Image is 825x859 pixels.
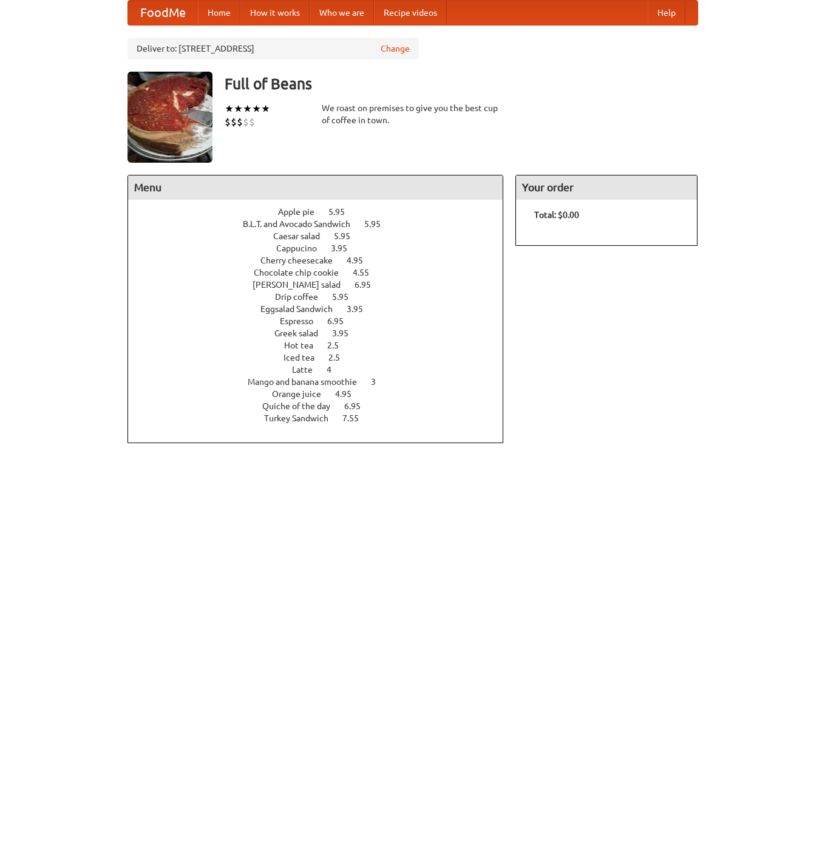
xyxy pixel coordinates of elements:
li: $ [225,115,231,129]
span: 4 [327,365,344,375]
div: We roast on premises to give you the best cup of coffee in town. [322,102,504,126]
span: 3 [371,377,388,387]
li: ★ [234,102,243,115]
span: Cappucino [276,243,329,253]
span: 5.95 [364,219,393,229]
a: Iced tea 2.5 [283,353,362,362]
a: Home [198,1,240,25]
a: Caesar salad 5.95 [273,231,373,241]
a: Mango and banana smoothie 3 [248,377,398,387]
span: Greek salad [274,328,330,338]
span: [PERSON_NAME] salad [253,280,353,290]
a: Who we are [310,1,374,25]
span: 5.95 [328,207,357,217]
a: Drip coffee 5.95 [275,292,371,302]
li: ★ [252,102,261,115]
h4: Menu [128,175,503,200]
span: 4.95 [347,256,375,265]
span: 7.55 [342,413,371,423]
span: Apple pie [278,207,327,217]
img: angular.jpg [127,72,212,163]
span: Espresso [280,316,325,326]
span: 4.55 [353,268,381,277]
span: Iced tea [283,353,327,362]
li: $ [231,115,237,129]
a: Change [381,42,410,55]
a: Turkey Sandwich 7.55 [264,413,381,423]
span: Drip coffee [275,292,330,302]
span: Orange juice [272,389,333,399]
span: 5.95 [332,292,361,302]
a: Hot tea 2.5 [284,341,361,350]
a: Eggsalad Sandwich 3.95 [260,304,385,314]
span: 4.95 [335,389,364,399]
li: $ [249,115,255,129]
h4: Your order [516,175,697,200]
a: Quiche of the day 6.95 [262,401,383,411]
span: Quiche of the day [262,401,342,411]
span: 2.5 [327,341,351,350]
span: Hot tea [284,341,325,350]
span: Latte [292,365,325,375]
h3: Full of Beans [225,72,698,96]
b: Total: $0.00 [534,210,579,220]
a: Chocolate chip cookie 4.55 [254,268,392,277]
a: Latte 4 [292,365,354,375]
li: ★ [243,102,252,115]
a: Apple pie 5.95 [278,207,367,217]
span: B.L.T. and Avocado Sandwich [243,219,362,229]
span: 6.95 [355,280,383,290]
a: Orange juice 4.95 [272,389,374,399]
a: [PERSON_NAME] salad 6.95 [253,280,393,290]
li: ★ [261,102,270,115]
span: Chocolate chip cookie [254,268,351,277]
span: 5.95 [334,231,362,241]
a: B.L.T. and Avocado Sandwich 5.95 [243,219,403,229]
li: $ [243,115,249,129]
span: 3.95 [347,304,375,314]
a: Cappucino 3.95 [276,243,370,253]
a: Espresso 6.95 [280,316,366,326]
a: Cherry cheesecake 4.95 [260,256,385,265]
span: Caesar salad [273,231,332,241]
a: Help [648,1,685,25]
li: $ [237,115,243,129]
span: 3.95 [332,328,361,338]
a: Recipe videos [374,1,447,25]
span: 3.95 [331,243,359,253]
span: Eggsalad Sandwich [260,304,345,314]
span: 6.95 [344,401,373,411]
span: Cherry cheesecake [260,256,345,265]
li: ★ [225,102,234,115]
a: Greek salad 3.95 [274,328,371,338]
span: Mango and banana smoothie [248,377,369,387]
span: 2.5 [328,353,352,362]
a: FoodMe [128,1,198,25]
a: How it works [240,1,310,25]
div: Deliver to: [STREET_ADDRESS] [127,38,419,59]
span: Turkey Sandwich [264,413,341,423]
span: 6.95 [327,316,356,326]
